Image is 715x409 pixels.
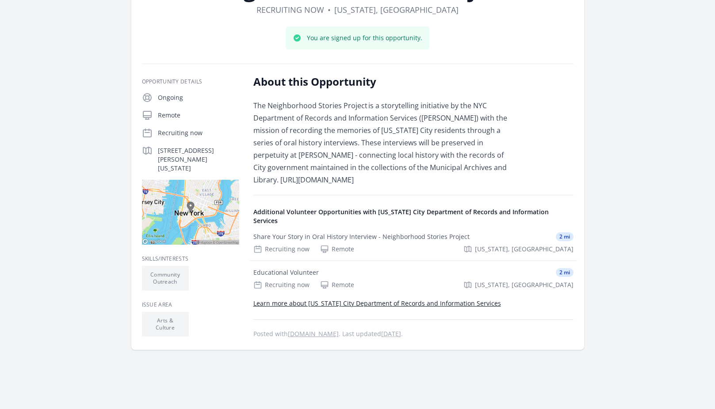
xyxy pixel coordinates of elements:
[253,245,310,254] div: Recruiting now
[253,208,574,225] h4: Additional Volunteer Opportunities with [US_STATE] City Department of Records and Information Ser...
[328,4,331,16] div: •
[253,299,501,307] a: Learn more about [US_STATE] City Department of Records and Information Services
[381,329,401,338] abbr: Thu, Apr 18, 2024 11:11 PM
[320,280,354,289] div: Remote
[556,232,574,241] span: 2 mi
[253,232,470,241] div: Share Your Story in Oral History Interview - Neighborhood Stories Project
[475,280,574,289] span: [US_STATE], [GEOGRAPHIC_DATA]
[142,180,239,245] img: Map
[158,93,239,102] p: Ongoing
[142,266,189,291] li: Community Outreach
[142,301,239,308] h3: Issue area
[475,245,574,254] span: [US_STATE], [GEOGRAPHIC_DATA]
[253,280,310,289] div: Recruiting now
[158,111,239,120] p: Remote
[253,99,512,186] p: The Neighborhood Stories Project is a storytelling initiative by the NYC Department of Records an...
[250,225,577,261] a: Share Your Story in Oral History Interview - Neighborhood Stories Project 2 mi Recruiting now Rem...
[288,329,339,338] a: [DOMAIN_NAME]
[334,4,459,16] dd: [US_STATE], [GEOGRAPHIC_DATA]
[253,268,319,277] div: Educational Volunteer
[142,255,239,262] h3: Skills/Interests
[158,146,239,173] p: [STREET_ADDRESS][PERSON_NAME][US_STATE]
[256,4,324,16] dd: Recruiting now
[158,129,239,137] p: Recruiting now
[142,78,239,85] h3: Opportunity Details
[307,34,422,42] p: You are signed up for this opportunity.
[253,330,574,337] p: Posted with . Last updated .
[142,312,189,337] li: Arts & Culture
[320,245,354,254] div: Remote
[250,261,577,296] a: Educational Volunteer 2 mi Recruiting now Remote [US_STATE], [GEOGRAPHIC_DATA]
[556,268,574,277] span: 2 mi
[253,75,512,89] h2: About this Opportunity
